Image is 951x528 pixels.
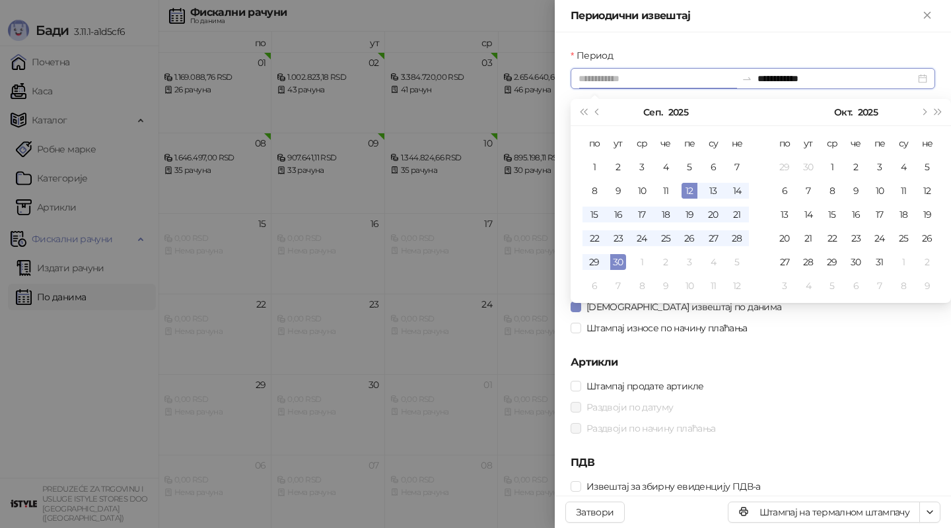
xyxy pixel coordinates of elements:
[725,274,749,298] td: 2025-10-12
[892,179,915,203] td: 2025-10-11
[773,131,796,155] th: по
[915,155,939,179] td: 2025-10-05
[586,230,602,246] div: 22
[678,274,701,298] td: 2025-10-10
[931,99,946,125] button: Следећа година (Control + right)
[586,183,602,199] div: 8
[777,183,792,199] div: 6
[729,230,745,246] div: 28
[630,179,654,203] td: 2025-09-10
[824,254,840,270] div: 29
[668,99,688,125] button: Изабери годину
[682,183,697,199] div: 12
[892,250,915,274] td: 2025-11-01
[729,254,745,270] div: 5
[824,207,840,222] div: 15
[586,207,602,222] div: 15
[729,278,745,294] div: 12
[571,48,621,63] label: Период
[777,230,792,246] div: 20
[682,159,697,175] div: 5
[892,226,915,250] td: 2025-10-25
[658,159,674,175] div: 4
[606,226,630,250] td: 2025-09-23
[634,159,650,175] div: 3
[654,131,678,155] th: че
[582,155,606,179] td: 2025-09-01
[800,230,816,246] div: 21
[773,179,796,203] td: 2025-10-06
[682,278,697,294] div: 10
[919,159,935,175] div: 5
[844,274,868,298] td: 2025-11-06
[820,131,844,155] th: ср
[725,250,749,274] td: 2025-10-05
[892,131,915,155] th: су
[848,183,864,199] div: 9
[848,207,864,222] div: 16
[582,203,606,226] td: 2025-09-15
[892,203,915,226] td: 2025-10-18
[820,203,844,226] td: 2025-10-15
[729,159,745,175] div: 7
[581,479,766,494] span: Извештај за збирну евиденцију ПДВ-а
[658,254,674,270] div: 2
[701,131,725,155] th: су
[777,159,792,175] div: 29
[571,8,919,24] div: Периодични извештај
[590,99,605,125] button: Претходни месец (PageUp)
[800,183,816,199] div: 7
[824,159,840,175] div: 1
[581,300,787,314] span: [DEMOGRAPHIC_DATA] извештај по данима
[872,230,888,246] div: 24
[915,203,939,226] td: 2025-10-19
[606,155,630,179] td: 2025-09-02
[678,155,701,179] td: 2025-09-05
[630,155,654,179] td: 2025-09-03
[848,159,864,175] div: 2
[848,230,864,246] div: 23
[610,183,626,199] div: 9
[606,203,630,226] td: 2025-09-16
[654,226,678,250] td: 2025-09-25
[678,226,701,250] td: 2025-09-26
[896,183,911,199] div: 11
[915,179,939,203] td: 2025-10-12
[701,203,725,226] td: 2025-09-20
[606,250,630,274] td: 2025-09-30
[796,250,820,274] td: 2025-10-28
[796,274,820,298] td: 2025-11-04
[581,400,678,414] span: Раздвоји по датуму
[725,203,749,226] td: 2025-09-21
[571,455,935,471] h5: ПДВ
[872,254,888,270] div: 31
[742,73,752,84] span: to
[634,254,650,270] div: 1
[848,254,864,270] div: 30
[654,274,678,298] td: 2025-10-09
[820,226,844,250] td: 2025-10-22
[606,179,630,203] td: 2025-09-09
[576,99,590,125] button: Претходна година (Control + left)
[630,274,654,298] td: 2025-10-08
[586,254,602,270] div: 29
[824,230,840,246] div: 22
[868,226,892,250] td: 2025-10-24
[773,226,796,250] td: 2025-10-20
[796,131,820,155] th: ут
[630,250,654,274] td: 2025-10-01
[606,274,630,298] td: 2025-10-07
[872,278,888,294] div: 7
[678,179,701,203] td: 2025-09-12
[868,131,892,155] th: пе
[796,226,820,250] td: 2025-10-21
[834,99,852,125] button: Изабери месец
[896,207,911,222] div: 18
[610,159,626,175] div: 2
[705,183,721,199] div: 13
[919,254,935,270] div: 2
[919,230,935,246] div: 26
[630,226,654,250] td: 2025-09-24
[773,155,796,179] td: 2025-09-29
[658,230,674,246] div: 25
